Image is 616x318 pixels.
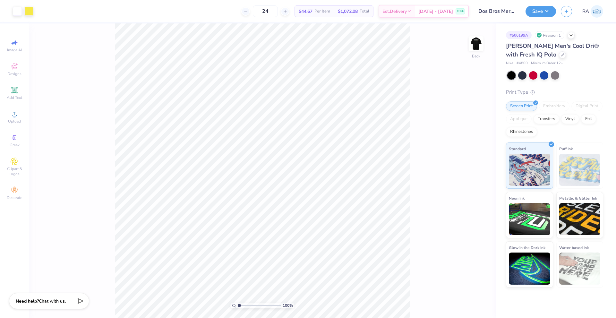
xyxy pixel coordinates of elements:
input: – – [253,5,278,17]
span: Upload [8,119,21,124]
div: Revision 1 [535,31,564,39]
span: Water based Ink [559,244,589,251]
div: Screen Print [506,101,537,111]
span: 100 % [283,303,293,308]
img: Neon Ink [509,203,550,235]
button: Save [526,6,556,17]
span: $44.67 [299,8,312,15]
span: Neon Ink [509,195,525,202]
span: Per Item [314,8,330,15]
strong: Need help? [16,298,39,304]
div: Transfers [534,114,559,124]
div: Embroidery [539,101,569,111]
span: Greek [10,142,20,148]
img: Water based Ink [559,253,601,285]
span: Nike [506,61,513,66]
span: Clipart & logos [3,166,26,176]
div: Vinyl [561,114,579,124]
img: Metallic & Glitter Ink [559,203,601,235]
div: Applique [506,114,532,124]
span: Est. Delivery [382,8,407,15]
span: Standard [509,145,526,152]
div: Digital Print [571,101,603,111]
img: Red Acosta [591,5,603,18]
div: Foil [581,114,596,124]
span: Add Text [7,95,22,100]
span: Chat with us. [39,298,66,304]
div: Rhinestones [506,127,537,137]
span: # 4800 [517,61,528,66]
span: $1,072.08 [338,8,358,15]
img: Standard [509,154,550,186]
input: Untitled Design [474,5,521,18]
span: Designs [7,71,21,76]
span: Puff Ink [559,145,573,152]
div: Back [472,53,480,59]
span: Image AI [7,47,22,53]
span: [PERSON_NAME] Men's Cool Dri® with Fresh IQ Polo [506,42,599,58]
span: [DATE] - [DATE] [418,8,453,15]
img: Puff Ink [559,154,601,186]
img: Back [470,37,483,50]
span: Metallic & Glitter Ink [559,195,597,202]
img: Glow in the Dark Ink [509,253,550,285]
span: FREE [457,9,464,13]
div: # 506199A [506,31,532,39]
div: Print Type [506,89,603,96]
span: RA [582,8,589,15]
span: Total [360,8,369,15]
span: Minimum Order: 12 + [531,61,563,66]
span: Glow in the Dark Ink [509,244,545,251]
span: Decorate [7,195,22,200]
a: RA [582,5,603,18]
